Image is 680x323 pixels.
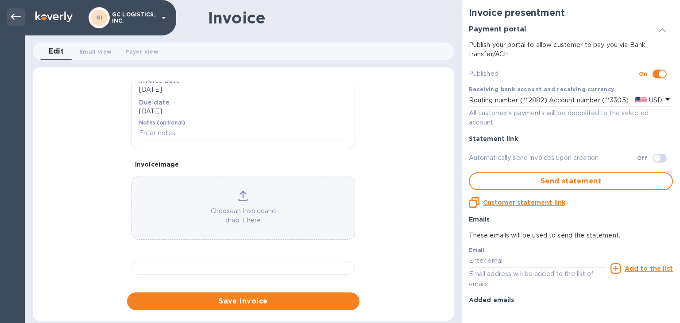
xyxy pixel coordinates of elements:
[469,296,673,304] p: Added emails
[639,70,647,77] b: On
[469,86,614,93] b: Receiving bank account and receiving currency
[469,25,526,34] h3: Payment portal
[469,7,673,18] h2: Invoice presentment
[132,206,355,225] p: Choose an invoice and drag it here
[469,231,673,240] p: These emails will be used to send the statement.
[135,160,352,169] p: Invoice image
[125,47,158,56] span: Payer view
[139,127,348,140] input: Enter notes
[483,199,565,206] u: Customer statement link
[637,155,647,161] b: Off
[635,97,647,103] img: USD
[139,107,348,116] p: [DATE]
[79,47,111,56] span: Email view
[134,296,352,307] span: Save invoice
[35,12,73,22] img: Logo
[469,96,629,105] p: Routing number (**2882) Account number (**3305)
[469,109,673,127] p: All customer’s payments will be deposited to the selected account
[469,269,606,289] p: Email address will be added to the list of emails
[49,45,64,58] span: Edit
[469,134,673,143] p: Statement link
[469,153,637,163] p: Automatically send invoices upon creation
[469,254,606,268] input: Enter email
[477,176,665,187] span: Send statement
[469,215,673,224] p: Emails
[139,121,185,126] label: Notes (optional)
[469,248,484,253] label: Email
[96,14,103,21] b: GI
[127,292,359,310] button: Save invoice
[139,85,348,94] p: [DATE]
[139,99,170,106] b: Due date
[625,265,673,272] u: Add to the list
[208,8,265,27] h1: Invoice
[112,12,156,24] p: GC LOGISTICS, INC.
[469,172,673,190] button: Send statement
[647,97,662,104] span: USD
[469,69,639,78] p: Published
[469,40,673,59] p: Publish your portal to allow customer to pay you via Bank transfer/ACH.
